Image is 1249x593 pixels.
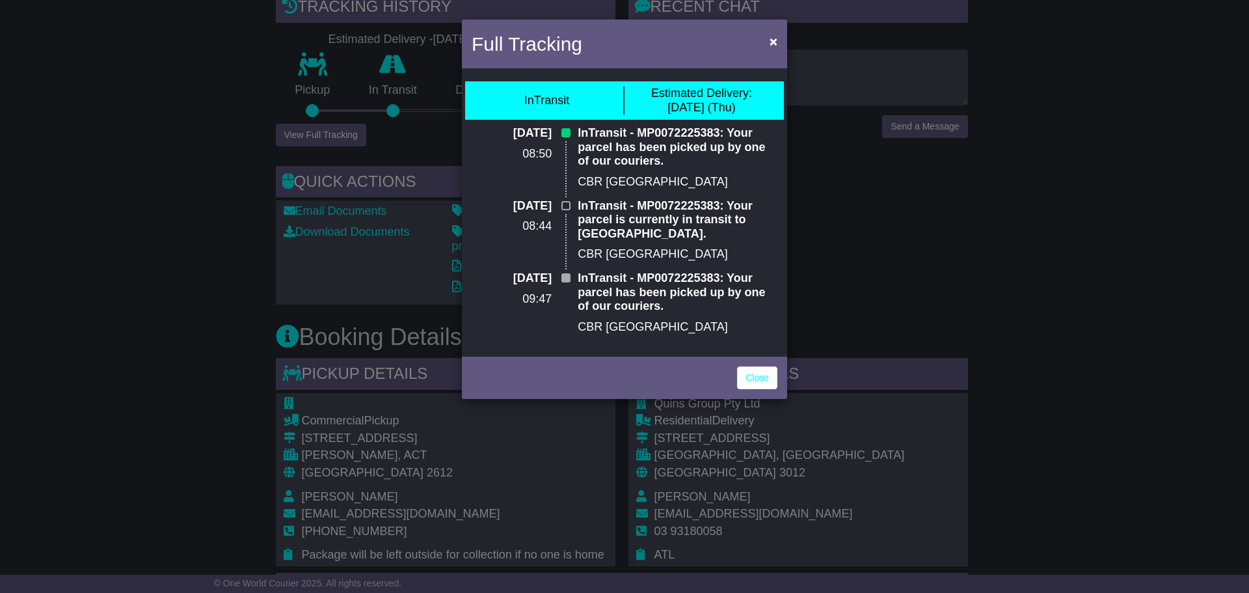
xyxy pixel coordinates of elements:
[770,34,777,49] span: ×
[472,29,582,59] h4: Full Tracking
[578,126,777,169] p: InTransit - MP0072225383: Your parcel has been picked up by one of our couriers.
[524,94,569,108] div: InTransit
[651,87,752,100] span: Estimated Delivery:
[472,126,552,141] p: [DATE]
[578,320,777,335] p: CBR [GEOGRAPHIC_DATA]
[651,87,752,115] div: [DATE] (Thu)
[763,28,784,55] button: Close
[578,175,777,189] p: CBR [GEOGRAPHIC_DATA]
[578,247,777,262] p: CBR [GEOGRAPHIC_DATA]
[472,219,552,234] p: 08:44
[472,147,552,161] p: 08:50
[472,292,552,307] p: 09:47
[472,271,552,286] p: [DATE]
[578,199,777,241] p: InTransit - MP0072225383: Your parcel is currently in transit to [GEOGRAPHIC_DATA].
[578,271,777,314] p: InTransit - MP0072225383: Your parcel has been picked up by one of our couriers.
[472,199,552,214] p: [DATE]
[737,366,777,389] a: Close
